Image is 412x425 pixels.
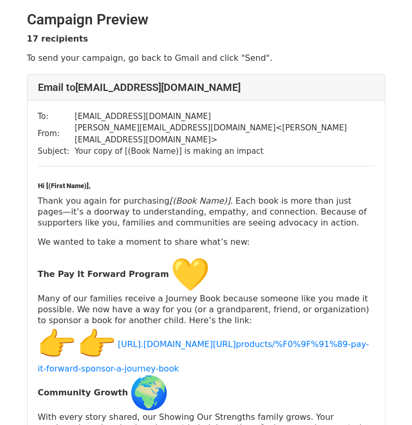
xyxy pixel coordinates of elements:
[27,11,386,29] h2: Campaign Preview
[38,195,375,228] p: Thank you again for purchasing . Each book is more than just pages—it’s a doorway to understandin...
[38,122,75,145] td: From:
[78,326,115,363] img: 👉
[38,145,75,157] td: Subject:
[75,111,375,123] td: [EMAIL_ADDRESS][DOMAIN_NAME]
[38,236,375,247] p: We wanted to take a moment to share what’s new:
[169,196,230,206] em: [(Book Name)]
[75,122,375,145] td: [PERSON_NAME][EMAIL_ADDRESS][DOMAIN_NAME] < [PERSON_NAME][EMAIL_ADDRESS][DOMAIN_NAME] >
[27,52,386,63] p: To send your campaign, go back to Gmail and click "Send".
[38,182,91,190] strong: Hi [(First Name)],
[171,256,209,293] img: 💛
[38,81,375,94] h4: Email to [EMAIL_ADDRESS][DOMAIN_NAME]
[38,256,375,374] p: Many of our families receive a Journey Book because someone like you made it possible. We now hav...
[130,374,168,411] img: 🌍
[75,145,375,157] td: Your copy of [(Book Name)] is making an impact
[38,269,169,279] strong: The Pay It Forward Program
[38,388,128,397] strong: Community Growth
[38,326,75,363] img: 👉
[38,111,75,123] td: To:
[27,34,88,44] strong: 17 recipients
[38,339,369,374] a: [URL].[DOMAIN_NAME][URL]products/%F0%9F%91%89-pay-it-forward-sponsor-a-journey-book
